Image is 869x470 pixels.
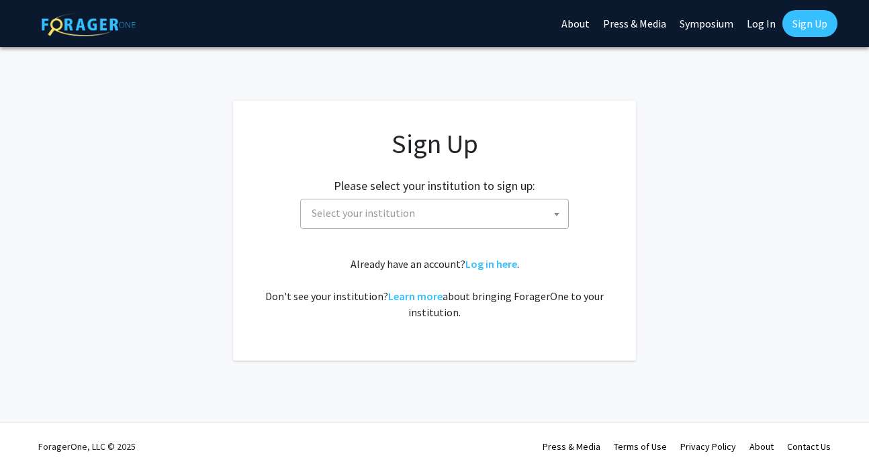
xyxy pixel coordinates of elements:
a: Log in here [465,257,517,271]
a: Terms of Use [614,440,667,453]
span: Select your institution [312,206,415,220]
img: ForagerOne Logo [42,13,136,36]
div: ForagerOne, LLC © 2025 [38,423,136,470]
a: About [749,440,774,453]
a: Press & Media [543,440,600,453]
h1: Sign Up [260,128,609,160]
h2: Please select your institution to sign up: [334,179,535,193]
a: Sign Up [782,10,837,37]
span: Select your institution [300,199,569,229]
div: Already have an account? . Don't see your institution? about bringing ForagerOne to your institut... [260,256,609,320]
a: Learn more about bringing ForagerOne to your institution [388,289,443,303]
span: Select your institution [306,199,568,227]
a: Privacy Policy [680,440,736,453]
a: Contact Us [787,440,831,453]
